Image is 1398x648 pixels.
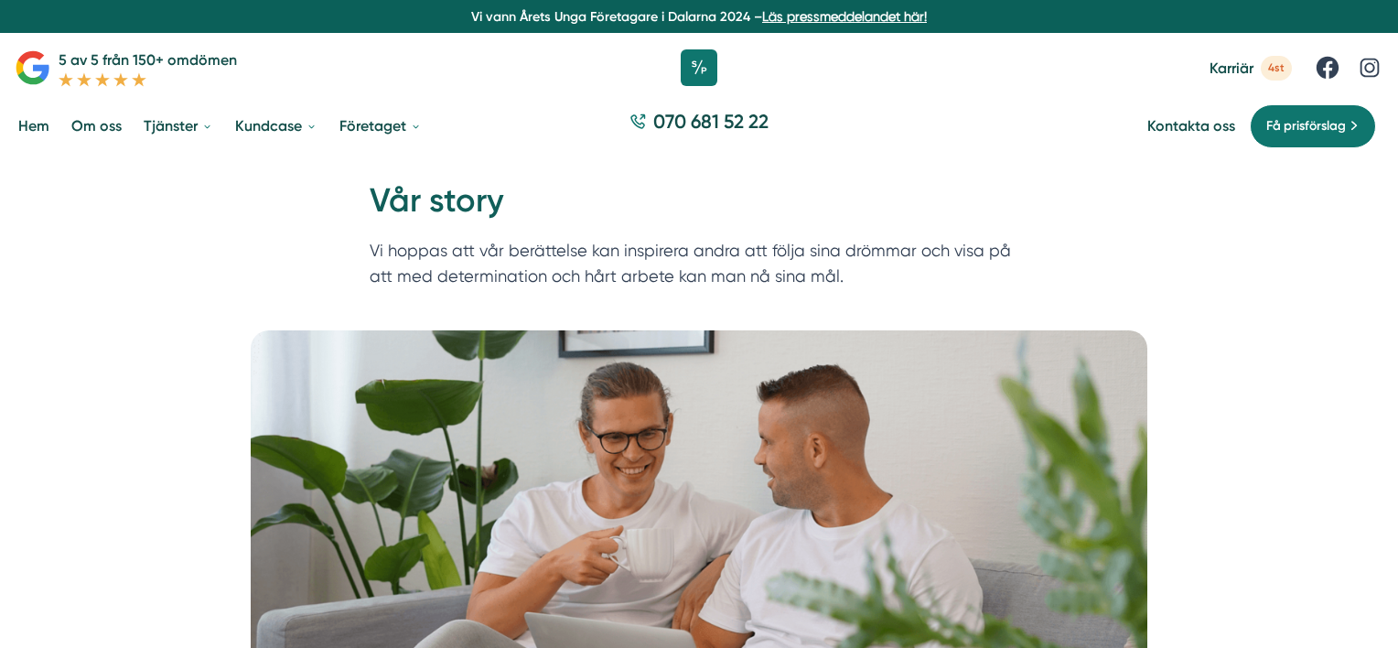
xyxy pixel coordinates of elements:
p: Vi hoppas att vår berättelse kan inspirera andra att följa sina drömmar och visa på att med deter... [370,238,1028,299]
a: Kontakta oss [1147,117,1235,135]
a: Kundcase [231,103,321,149]
a: 070 681 52 22 [622,108,776,144]
a: Karriär 4st [1210,56,1292,81]
p: 5 av 5 från 150+ omdömen [59,49,237,71]
span: 070 681 52 22 [653,108,769,135]
a: Om oss [68,103,125,149]
span: Få prisförslag [1266,116,1346,136]
p: Vi vann Årets Unga Företagare i Dalarna 2024 – [7,7,1391,26]
span: Karriär [1210,59,1253,77]
a: Tjänster [140,103,217,149]
h1: Vår story [370,178,1028,238]
a: Hem [15,103,53,149]
span: 4st [1261,56,1292,81]
a: Läs pressmeddelandet här! [762,9,927,24]
a: Få prisförslag [1250,104,1376,148]
a: Företaget [336,103,425,149]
